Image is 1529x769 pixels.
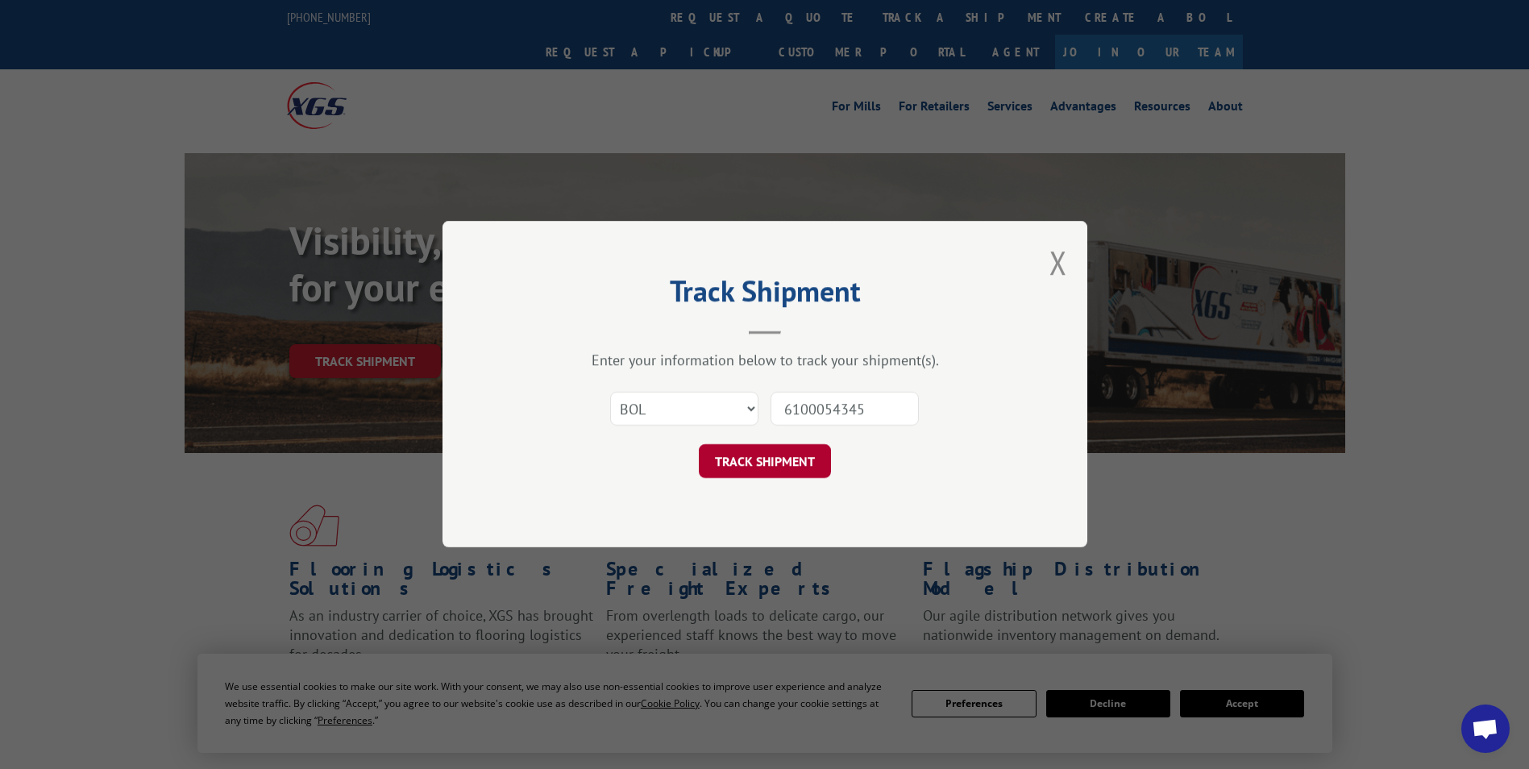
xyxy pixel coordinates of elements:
input: Number(s) [771,393,919,426]
div: Open chat [1461,705,1510,753]
div: Enter your information below to track your shipment(s). [523,351,1007,370]
h2: Track Shipment [523,280,1007,310]
button: TRACK SHIPMENT [699,445,831,479]
button: Close modal [1049,241,1067,284]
